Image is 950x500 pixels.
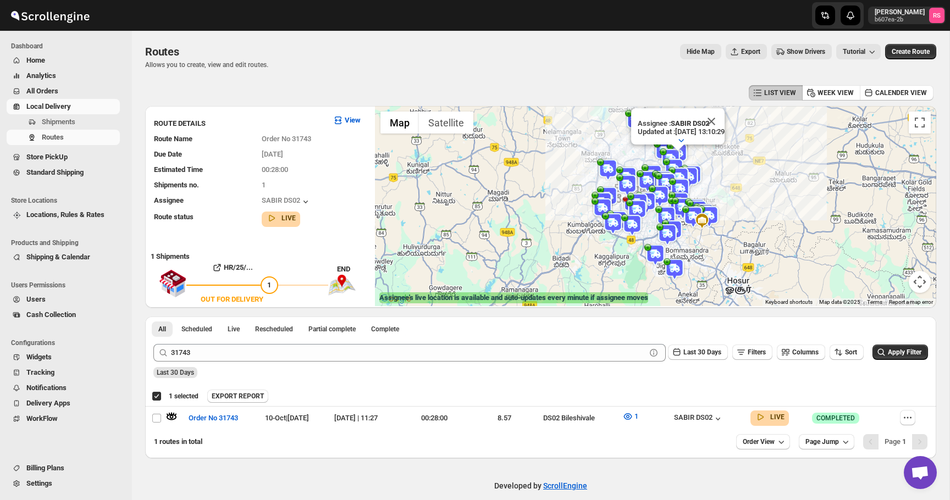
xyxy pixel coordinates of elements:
[743,437,775,446] span: Order View
[7,249,120,265] button: Shipping & Calendar
[771,44,832,59] button: Show Drivers
[26,368,54,376] span: Tracking
[885,44,936,59] button: Create Route
[674,413,723,424] div: SABIR DS02
[378,292,414,306] a: Open this area in Google Maps (opens a new window)
[152,321,173,337] button: All routes
[262,181,266,189] span: 1
[687,47,715,56] span: Hide Map
[42,118,75,126] span: Shipments
[885,437,906,446] span: Page
[7,476,120,491] button: Settings
[402,413,466,424] div: 00:28:00
[543,413,616,424] div: DS02 Bileshivale
[186,259,278,276] button: HR/25/...
[42,133,64,141] span: Routes
[7,84,120,99] button: All Orders
[7,460,120,476] button: Billing Plans
[154,150,182,158] span: Due Date
[158,325,166,334] span: All
[378,292,414,306] img: Google
[868,7,946,24] button: User menu
[379,292,648,303] label: Assignee's live location is available and auto-updates every minute if assignee moves
[145,247,190,260] b: 1 Shipments
[7,68,120,84] button: Analytics
[680,44,721,59] button: Map action label
[154,437,202,446] span: 1 routes in total
[860,85,934,101] button: CALENDER VIEW
[764,88,796,97] span: LIST VIEW
[281,214,296,222] b: LIVE
[7,411,120,426] button: WorkFlow
[11,338,124,347] span: Configurations
[845,348,857,356] span: Sort
[909,271,931,293] button: Map camera controls
[770,413,785,421] b: LIVE
[683,348,721,356] span: Last 30 Days
[26,71,56,80] span: Analytics
[698,108,725,135] button: Close
[154,118,324,129] h3: ROUTE DETAILS
[26,353,52,361] span: Widgets
[228,325,240,334] span: Live
[638,119,725,127] p: Assignee :
[616,408,645,425] button: 1
[154,165,203,174] span: Estimated Time
[473,413,537,424] div: 8.57
[145,60,268,69] p: Allows you to create, view and edit routes.
[830,345,864,360] button: Sort
[262,196,311,207] button: SABIR DS02
[765,298,813,306] button: Keyboard shortcuts
[543,481,587,490] a: ScrollEngine
[154,196,184,204] span: Assignee
[26,479,52,487] span: Settings
[929,8,945,23] span: Romil Seth
[668,345,728,360] button: Last 30 Days
[7,349,120,365] button: Widgets
[337,264,369,275] div: END
[748,348,766,356] span: Filters
[11,42,124,51] span: Dashboard
[819,299,860,305] span: Map data ©2025
[419,112,473,134] button: Show satellite imagery
[308,325,356,334] span: Partial complete
[902,437,906,446] b: 1
[328,275,356,296] img: trip_end.png
[255,325,293,334] span: Rescheduled
[26,310,76,319] span: Cash Collection
[262,165,288,174] span: 00:28:00
[7,207,120,223] button: Locations, Rules & Rates
[787,47,825,56] span: Show Drivers
[26,295,46,303] span: Users
[326,112,367,129] button: View
[154,181,199,189] span: Shipments no.
[726,44,767,59] button: Export
[888,348,921,356] span: Apply Filter
[265,414,309,422] span: 10-Oct | [DATE]
[889,299,933,305] a: Report a map error
[182,409,245,427] button: Order No 31743
[792,348,819,356] span: Columns
[26,464,64,472] span: Billing Plans
[799,434,854,449] button: Page Jump
[26,153,68,161] span: Store PickUp
[818,88,854,97] span: WEEK VIEW
[26,253,90,261] span: Shipping & Calendar
[159,262,186,305] img: shop.svg
[345,116,361,124] b: View
[181,325,212,334] span: Scheduled
[875,16,925,23] p: b607ea-2b
[755,412,785,423] button: LIVE
[875,88,927,97] span: CALENDER VIEW
[836,44,881,59] button: Tutorial
[805,437,839,446] span: Page Jump
[371,325,399,334] span: Complete
[843,48,865,55] span: Tutorial
[904,456,937,489] div: Open chat
[892,47,930,56] span: Create Route
[380,112,419,134] button: Show street map
[777,345,825,360] button: Columns
[872,345,928,360] button: Apply Filter
[26,168,84,176] span: Standard Shipping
